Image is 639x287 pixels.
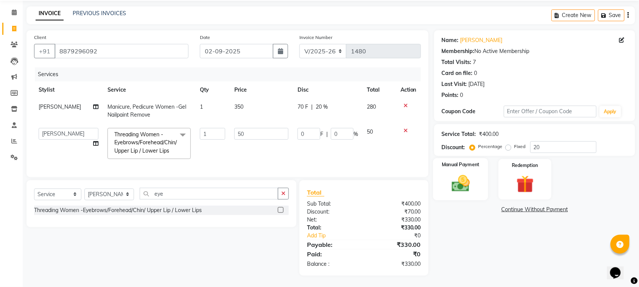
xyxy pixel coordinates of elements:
th: Service [103,81,195,98]
div: Net: [301,216,364,224]
button: Apply [600,106,621,117]
input: Enter Offer / Coupon Code [504,106,597,117]
span: 70 F [298,103,308,111]
iframe: chat widget [607,257,631,279]
span: Manicure, Pedicure Women -Gel Nailpaint Remove [108,103,186,118]
img: _gift.svg [511,173,539,195]
div: Service Total: [442,130,476,138]
span: Threading Women -Eyebrows/Forehead/Chin/ Upper Lip / Lower Lips [114,131,177,154]
th: Disc [293,81,363,98]
div: ₹400.00 [479,130,499,138]
a: x [169,147,173,154]
span: 1 [200,103,203,110]
div: Paid: [301,250,364,259]
th: Total [363,81,396,98]
span: [PERSON_NAME] [39,103,81,110]
div: ₹330.00 [364,240,427,249]
a: PREVIOUS INVOICES [73,10,126,17]
label: Fixed [514,143,526,150]
span: F [320,130,323,138]
div: ₹330.00 [364,224,427,232]
div: ₹70.00 [364,208,427,216]
div: Discount: [301,208,364,216]
a: Add Tip [301,232,374,240]
span: 20 % [316,103,328,111]
a: [PERSON_NAME] [460,36,503,44]
div: ₹0 [364,250,427,259]
div: 7 [473,58,476,66]
input: Search by Name/Mobile/Email/Code [55,44,189,58]
div: Membership: [442,47,475,55]
label: Date [200,34,210,41]
span: 280 [367,103,376,110]
div: Threading Women -Eyebrows/Forehead/Chin/ Upper Lip / Lower Lips [34,206,202,214]
div: [DATE] [469,80,485,88]
div: 0 [460,91,463,99]
button: +91 [34,44,55,58]
label: Percentage [478,143,503,150]
div: Card on file: [442,69,473,77]
img: _cash.svg [446,173,475,194]
input: Search or Scan [140,188,278,200]
label: Invoice Number [299,34,332,41]
div: Services [35,67,427,81]
a: INVOICE [36,7,64,20]
label: Manual Payment [442,161,480,168]
div: Discount: [442,143,465,151]
div: ₹330.00 [364,260,427,268]
span: | [326,130,328,138]
div: ₹0 [374,232,427,240]
span: Total [307,189,324,197]
span: 350 [234,103,243,110]
div: ₹400.00 [364,200,427,208]
div: No Active Membership [442,47,628,55]
div: Total Visits: [442,58,472,66]
div: Balance : [301,260,364,268]
div: Name: [442,36,459,44]
span: | [311,103,313,111]
div: Payable: [301,240,364,249]
div: Points: [442,91,459,99]
div: Total: [301,224,364,232]
label: Client [34,34,46,41]
th: Stylist [34,81,103,98]
span: % [354,130,358,138]
th: Price [230,81,293,98]
th: Qty [195,81,230,98]
a: Continue Without Payment [436,206,634,214]
div: Last Visit: [442,80,467,88]
div: Sub Total: [301,200,364,208]
label: Redemption [512,162,538,169]
div: Coupon Code [442,108,504,115]
span: 50 [367,128,373,135]
div: ₹330.00 [364,216,427,224]
button: Save [598,9,625,21]
div: 0 [474,69,477,77]
th: Action [396,81,421,98]
button: Create New [552,9,595,21]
